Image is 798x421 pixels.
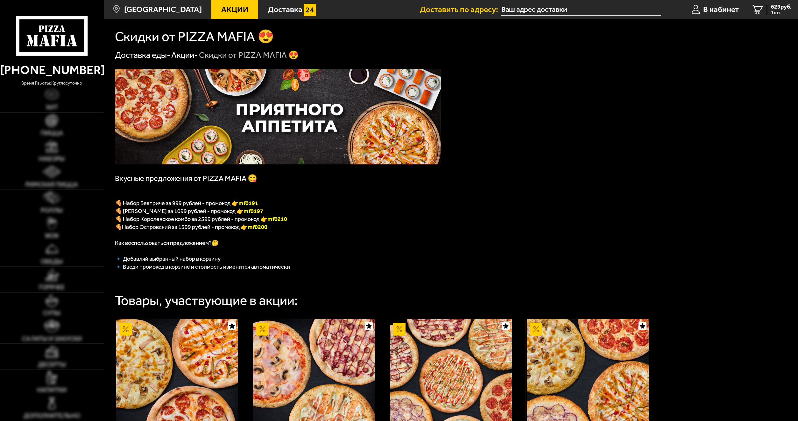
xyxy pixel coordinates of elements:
[115,30,274,44] h1: Скидки от PIZZA MAFIA 😍
[41,130,63,136] span: Пицца
[268,5,302,13] span: Доставка
[22,336,82,342] span: Салаты и закуски
[501,4,661,16] span: улица Коллонтай, 47к1
[43,310,60,316] span: Супы
[119,323,132,335] img: Акционный
[221,5,249,13] span: Акции
[238,200,258,207] b: mf0191
[115,216,267,223] span: 🍕 Набор Королевское комбо за 2599 рублей - промокод 👉
[256,323,269,335] img: Акционный
[25,182,78,188] span: Римская пицца
[38,362,66,368] span: Десерты
[703,5,739,13] span: В кабинет
[304,4,316,16] img: 15daf4d41897b9f0e9f617042186c801.svg
[115,174,257,183] span: Вкусные предложения от PIZZA MAFIA 😋
[248,224,267,231] b: mf0200
[115,255,221,262] span: 🔹 Добавляй выбранный набор в корзину
[122,224,267,231] span: Набор Островский за 1399 рублей - промокод 👉
[115,69,441,164] img: 1024x1024
[115,239,219,246] span: Как воспользоваться предложением?🤔
[171,50,198,60] a: Акции-
[115,208,263,215] span: 🍕 [PERSON_NAME] за 1099 рублей - промокод 👉
[39,156,65,162] span: Наборы
[771,10,792,15] span: 1 шт.
[420,5,501,13] span: Доставить по адресу:
[41,259,63,265] span: Обеды
[37,387,67,393] span: Напитки
[267,216,287,223] span: mf0210
[46,104,58,111] span: Хит
[115,263,290,270] span: 🔹 Вводи промокод в корзине и стоимость изменится автоматически
[124,5,202,13] span: [GEOGRAPHIC_DATA]
[115,294,298,307] div: Товары, участвующие в акции:
[244,208,263,215] b: mf0197
[115,200,258,207] span: 🍕 Набор Беатриче за 999 рублей - промокод 👉
[115,50,170,60] a: Доставка еды-
[393,323,406,335] img: Акционный
[771,4,792,10] span: 629 руб.
[39,284,65,291] span: Горячее
[199,50,299,61] div: Скидки от PIZZA MAFIA 😍
[530,323,542,335] img: Акционный
[115,224,122,231] font: 🍕
[501,4,661,16] input: Ваш адрес доставки
[45,233,59,239] span: WOK
[24,413,80,419] span: Дополнительно
[41,207,63,214] span: Роллы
